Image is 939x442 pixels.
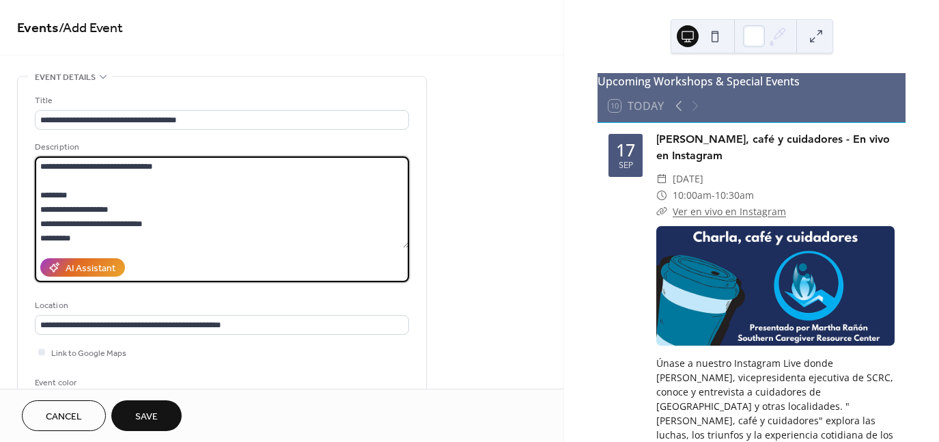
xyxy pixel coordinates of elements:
div: Title [35,94,406,108]
div: Event color [35,376,137,390]
a: Ver en vivo en Instagram [673,205,786,218]
div: ​ [656,171,667,187]
a: [PERSON_NAME], café y cuidadores - En vivo en Instagram [656,133,890,162]
span: [DATE] [673,171,703,187]
span: Link to Google Maps [51,346,126,361]
div: ​ [656,187,667,204]
div: Description [35,140,406,154]
a: Events [17,15,59,42]
div: Upcoming Workshops & Special Events [598,73,906,89]
div: ​ [656,204,667,220]
span: Save [135,410,158,424]
span: - [712,187,715,204]
div: 17 [616,141,635,158]
div: Location [35,299,406,313]
span: Event details [35,70,96,85]
span: 10:30am [715,187,754,204]
span: / Add Event [59,15,123,42]
button: AI Assistant [40,258,125,277]
span: Cancel [46,410,82,424]
div: AI Assistant [66,262,115,276]
span: 10:00am [673,187,712,204]
button: Save [111,400,182,431]
div: Sep [619,161,633,170]
button: Cancel [22,400,106,431]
